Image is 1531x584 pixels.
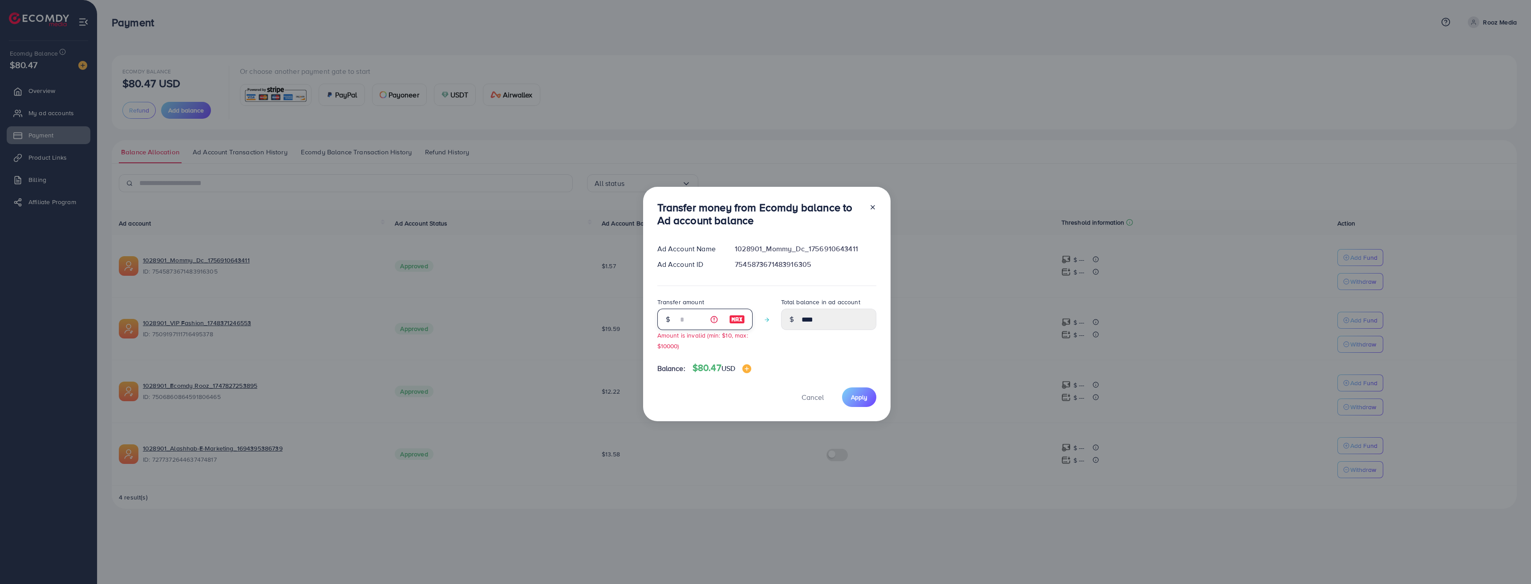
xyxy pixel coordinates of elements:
div: 7545873671483916305 [728,259,883,270]
h4: $80.47 [693,362,751,374]
div: Ad Account ID [650,259,728,270]
label: Transfer amount [657,298,704,306]
span: Apply [851,393,867,402]
small: Amount is invalid (min: $10, max: $10000) [657,331,748,350]
img: image [729,314,745,325]
button: Apply [842,387,876,407]
div: Ad Account Name [650,244,728,254]
label: Total balance in ad account [781,298,860,306]
span: Balance: [657,363,685,374]
img: image [742,364,751,373]
span: Cancel [802,392,824,402]
button: Cancel [790,387,835,407]
div: 1028901_Mommy_Dc_1756910643411 [728,244,883,254]
h3: Transfer money from Ecomdy balance to Ad account balance [657,201,862,227]
span: USD [721,363,735,373]
iframe: Chat [1493,544,1524,577]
